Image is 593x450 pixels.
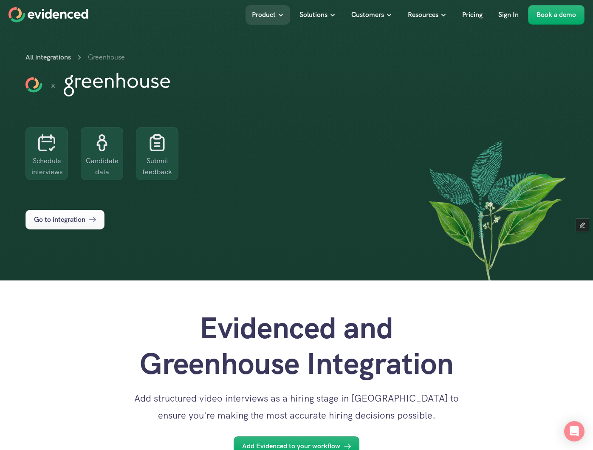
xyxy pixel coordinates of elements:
p: Schedule interviews [30,156,64,177]
a: Home [8,7,88,23]
h1: Evidenced and Greenhouse Integration [127,310,466,382]
a: All integrations [25,53,71,62]
p: Customers [351,9,384,20]
p: Go to integration [34,214,85,225]
img: "" [428,134,568,280]
a: Sign In [492,5,525,25]
p: Greenhouse [88,52,125,63]
p: Book a demo [537,9,576,20]
div: Open Intercom Messenger [564,421,585,442]
p: Sign In [498,9,519,20]
p: Pricing [462,9,483,20]
button: Edit Framer Content [576,219,589,232]
a: Pricing [456,5,489,25]
p: Product [252,9,276,20]
h5: x [51,78,55,92]
a: Go to integration [25,210,104,229]
p: Add structured video interviews as a hiring stage in [GEOGRAPHIC_DATA] to ensure you're making th... [127,390,466,424]
p: Submit feedback [140,156,174,177]
p: Solutions [299,9,328,20]
p: Candidate data [85,156,119,177]
a: Book a demo [528,5,585,25]
p: Resources [408,9,438,20]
